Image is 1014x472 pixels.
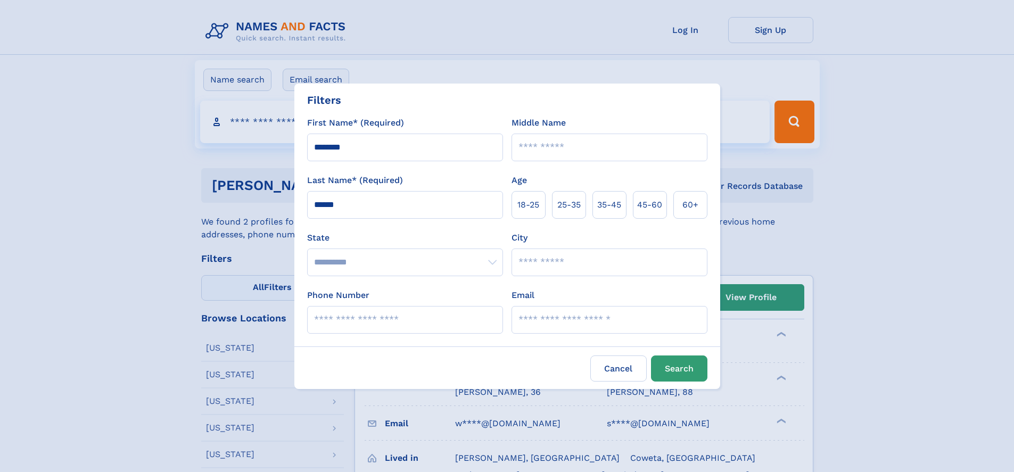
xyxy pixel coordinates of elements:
label: Last Name* (Required) [307,174,403,187]
label: Email [512,289,534,302]
label: City [512,231,527,244]
label: Middle Name [512,117,566,129]
span: 45‑60 [637,198,662,211]
label: Phone Number [307,289,369,302]
div: Filters [307,92,341,108]
span: 35‑45 [597,198,621,211]
button: Search [651,355,707,382]
label: Cancel [590,355,647,382]
label: Age [512,174,527,187]
span: 25‑35 [557,198,581,211]
label: First Name* (Required) [307,117,404,129]
span: 60+ [682,198,698,211]
label: State [307,231,503,244]
span: 18‑25 [517,198,539,211]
